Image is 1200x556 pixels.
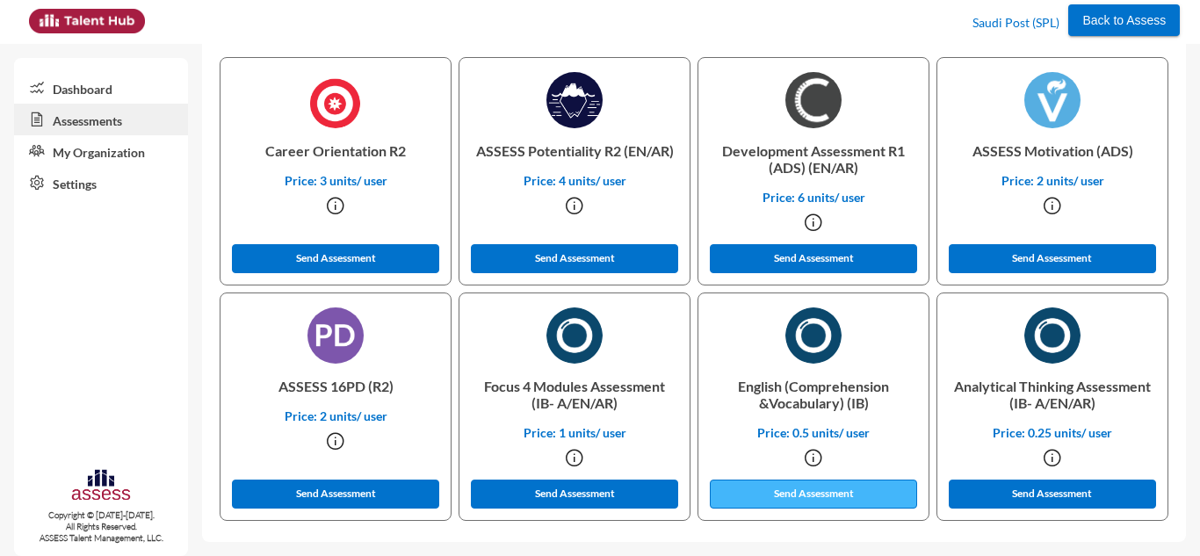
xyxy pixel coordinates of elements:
[712,425,914,440] p: Price: 0.5 units/ user
[951,128,1153,173] p: ASSESS Motivation (ADS)
[235,408,437,423] p: Price: 2 units/ user
[14,72,188,104] a: Dashboard
[712,190,914,205] p: Price: 6 units/ user
[949,480,1156,509] button: Send Assessment
[14,167,188,199] a: Settings
[473,128,676,173] p: ASSESS Potentiality R2 (EN/AR)
[951,425,1153,440] p: Price: 0.25 units/ user
[473,425,676,440] p: Price: 1 units/ user
[712,364,914,425] p: English (Comprehension &Vocabulary) (IB)
[949,244,1156,273] button: Send Assessment
[473,364,676,425] p: Focus 4 Modules Assessment (IB- A/EN/AR)
[712,128,914,190] p: Development Assessment R1 (ADS) (EN/AR)
[951,173,1153,188] p: Price: 2 units/ user
[1082,13,1166,27] span: Back to Assess
[14,104,188,135] a: Assessments
[235,128,437,173] p: Career Orientation R2
[235,173,437,188] p: Price: 3 units/ user
[471,244,678,273] button: Send Assessment
[951,364,1153,425] p: Analytical Thinking Assessment (IB- A/EN/AR)
[232,244,439,273] button: Send Assessment
[1068,4,1180,36] button: Back to Assess
[972,9,1059,37] p: Saudi Post (SPL)
[232,480,439,509] button: Send Assessment
[710,244,917,273] button: Send Assessment
[471,480,678,509] button: Send Assessment
[14,135,188,167] a: My Organization
[70,467,131,505] img: assesscompany-logo.png
[710,480,917,509] button: Send Assessment
[473,173,676,188] p: Price: 4 units/ user
[1068,9,1180,28] a: Back to Assess
[235,364,437,408] p: ASSESS 16PD (R2)
[14,509,188,544] p: Copyright © [DATE]-[DATE]. All Rights Reserved. ASSESS Talent Management, LLC.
